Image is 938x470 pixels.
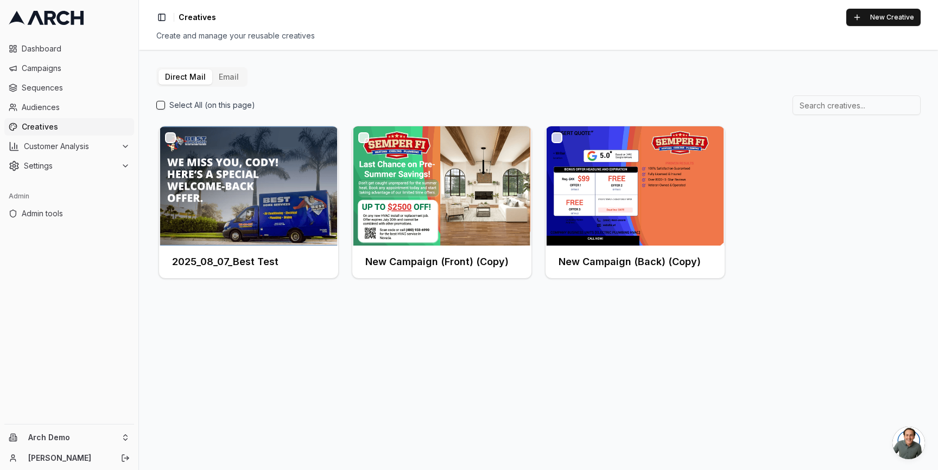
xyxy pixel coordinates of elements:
span: Settings [24,160,117,171]
h3: New Campaign (Front) (Copy) [365,254,509,269]
a: [PERSON_NAME] [28,453,109,463]
h3: 2025_08_07_Best Test [172,254,278,269]
button: Customer Analysis [4,138,134,155]
h3: New Campaign (Back) (Copy) [559,254,701,269]
span: Customer Analysis [24,141,117,152]
a: Creatives [4,118,134,136]
img: Front creative for 2025_08_07_Best Test [159,126,338,246]
img: Front creative for New Campaign (Back) (Copy) [546,126,725,246]
a: Campaigns [4,60,134,77]
a: Sequences [4,79,134,96]
span: Admin tools [22,208,130,219]
div: Admin [4,188,134,205]
button: Email [212,69,245,85]
span: Campaigns [22,63,130,74]
button: New Creative [846,9,921,26]
span: Arch Demo [28,433,117,442]
span: Creatives [22,121,130,132]
a: Audiences [4,99,134,116]
nav: breadcrumb [179,12,216,23]
input: Search creatives... [793,95,921,115]
span: Dashboard [22,43,130,54]
img: Front creative for New Campaign (Front) (Copy) [352,126,531,246]
button: Settings [4,157,134,175]
a: Dashboard [4,40,134,57]
span: Sequences [22,82,130,93]
span: Audiences [22,102,130,113]
button: Arch Demo [4,429,134,446]
label: Select All (on this page) [169,100,255,111]
a: Open chat [892,427,925,459]
button: Direct Mail [159,69,212,85]
a: Admin tools [4,205,134,222]
span: Creatives [179,12,216,23]
div: Create and manage your reusable creatives [156,30,921,41]
button: Log out [118,450,133,466]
